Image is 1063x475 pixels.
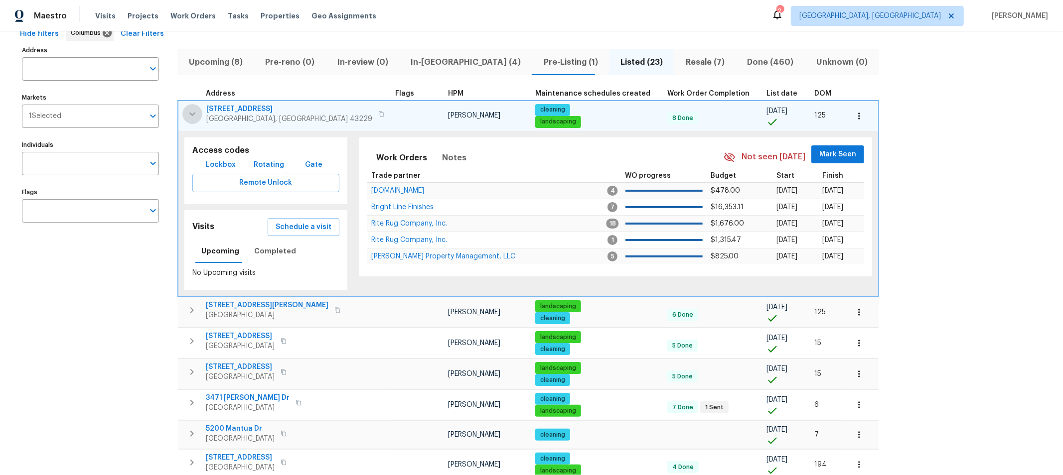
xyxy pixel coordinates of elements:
span: [DATE] [766,335,787,342]
span: landscaping [536,302,580,311]
a: [DOMAIN_NAME] [371,188,424,194]
button: Hide filters [16,25,63,43]
span: 6 Done [668,311,697,319]
button: Gate [298,156,330,174]
span: Work Orders [376,151,427,165]
span: [PERSON_NAME] [988,11,1048,21]
span: [DATE] [776,220,797,227]
span: 4 [607,186,618,196]
span: HPM [448,90,463,97]
span: Visits [95,11,116,21]
button: Open [146,156,160,170]
span: WO progress [625,172,671,179]
span: Geo Assignments [311,11,376,21]
span: Lockbox [206,159,236,171]
span: Rite Rug Company, Inc. [371,220,447,227]
span: cleaning [536,376,569,384]
span: Work Order Completion [667,90,750,97]
span: Bright Line Finishes [371,204,434,211]
button: Lockbox [202,156,240,174]
span: 1 Sent [701,403,728,412]
span: Trade partner [371,172,421,179]
span: 15 [814,340,821,347]
span: 5 Done [668,342,697,350]
span: Notes [442,151,466,165]
span: Maintenance schedules created [535,90,650,97]
span: [STREET_ADDRESS] [206,331,275,341]
span: Address [206,90,235,97]
span: 5 Done [668,372,697,381]
span: 125 [814,309,826,316]
span: $825.00 [711,253,739,260]
span: Gate [302,159,326,171]
span: [PERSON_NAME] [448,309,500,316]
span: $1,676.00 [711,220,744,227]
h5: Visits [192,222,214,232]
span: [GEOGRAPHIC_DATA] [206,372,275,382]
span: landscaping [536,333,580,342]
span: Rite Rug Company, Inc. [371,237,447,243]
span: Hide filters [20,28,59,40]
span: [GEOGRAPHIC_DATA] [206,403,290,413]
span: 5 [607,251,617,261]
span: Schedule a visit [276,221,331,234]
span: 15 [814,370,821,377]
label: Address [22,47,159,53]
div: 2 [776,6,783,16]
span: cleaning [536,106,569,114]
span: Pre-reno (0) [260,55,320,69]
span: [GEOGRAPHIC_DATA] [206,463,275,473]
span: 125 [814,112,826,119]
span: landscaping [536,118,580,126]
button: Open [146,109,160,123]
span: [PERSON_NAME] [448,431,500,438]
span: 1 Selected [29,112,61,120]
button: Remote Unlock [192,174,339,192]
span: Tasks [228,12,249,19]
span: DOM [814,90,831,97]
a: Rite Rug Company, Inc. [371,221,447,227]
span: landscaping [536,407,580,415]
button: Mark Seen [811,145,864,164]
span: [PERSON_NAME] [448,401,500,408]
span: Maestro [34,11,67,21]
span: [PERSON_NAME] [448,340,500,347]
h5: Access codes [192,145,339,156]
label: Markets [22,95,159,101]
span: [DATE] [766,365,787,372]
button: Clear Filters [117,25,168,43]
span: cleaning [536,395,569,403]
span: [DOMAIN_NAME] [371,187,424,194]
span: cleaning [536,431,569,439]
span: Finish [822,172,843,179]
span: Columbus [71,28,105,38]
span: 7 [814,431,819,438]
span: Flags [395,90,414,97]
span: Pre-Listing (1) [538,55,604,69]
span: Upcoming (8) [183,55,248,69]
span: [DATE] [766,426,787,433]
span: [PERSON_NAME] Property Management, LLC [371,253,515,260]
span: cleaning [536,314,569,323]
span: List date [766,90,797,97]
span: Rotating [254,159,284,171]
span: cleaning [536,455,569,463]
span: [DATE] [776,253,797,260]
span: [PERSON_NAME] [448,461,500,468]
span: Not seen [DATE] [742,151,805,163]
span: Mark Seen [819,148,856,161]
span: [DATE] [776,187,797,194]
span: [STREET_ADDRESS] [206,453,275,463]
span: [GEOGRAPHIC_DATA], [GEOGRAPHIC_DATA] [799,11,941,21]
p: No Upcoming visits [192,268,339,278]
span: [DATE] [766,304,787,311]
span: 8 Done [668,114,697,122]
div: Columbus [66,25,114,41]
span: [DATE] [822,220,843,227]
span: $478.00 [711,187,740,194]
span: 6 [814,401,819,408]
span: Start [776,172,794,179]
span: Done (460) [742,55,799,69]
span: [DATE] [766,108,787,115]
span: [DATE] [822,253,843,260]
